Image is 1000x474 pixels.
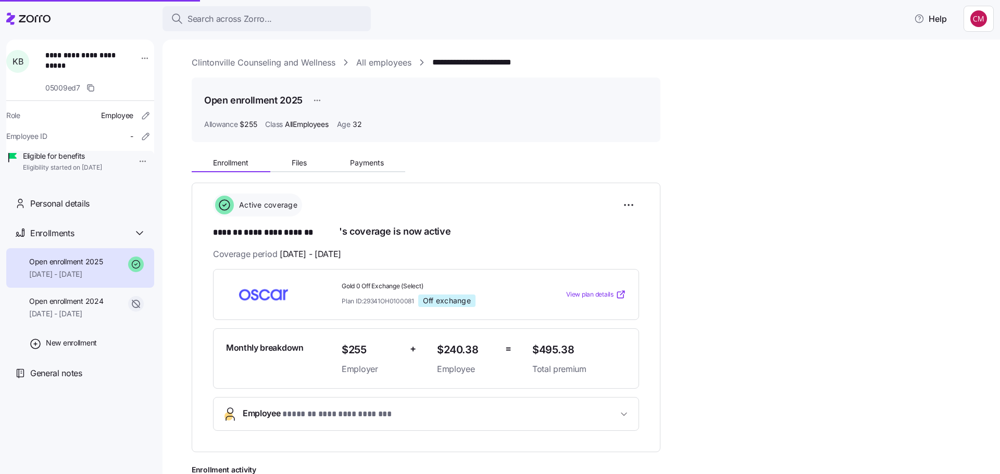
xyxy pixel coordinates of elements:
span: General notes [30,367,82,380]
span: Personal details [30,197,90,210]
span: Role [6,110,20,121]
span: Eligible for benefits [23,151,102,161]
a: All employees [356,56,411,69]
a: Clintonville Counseling and Wellness [192,56,335,69]
button: Help [906,8,955,29]
span: AllEmployees [285,119,329,130]
span: Open enrollment 2024 [29,296,103,306]
span: Total premium [532,363,626,376]
span: Payments [350,159,384,166]
span: 05009ed7 [45,83,80,93]
span: Employer [342,363,402,376]
span: Employee [437,363,497,376]
span: + [410,341,416,356]
span: = [505,341,511,356]
span: Open enrollment 2025 [29,257,103,267]
span: $255 [240,119,257,130]
span: Gold 0 Off Exchange (Select) [342,282,524,291]
span: New enrollment [46,338,97,348]
a: View plan details [566,289,626,300]
span: Eligibility started on [DATE] [23,163,102,172]
span: [DATE] - [DATE] [29,309,103,319]
span: Employee [243,407,413,421]
span: Class [265,119,283,130]
span: $240.38 [437,341,497,358]
span: [DATE] - [DATE] [29,269,103,279]
span: Allowance [204,119,238,130]
span: Files [292,159,307,166]
img: Oscar [226,283,301,306]
span: Employee [101,110,133,121]
span: View plan details [566,290,614,300]
h1: Open enrollment 2025 [204,94,303,107]
span: Monthly breakdown [226,341,304,354]
h1: 's coverage is now active [213,225,639,239]
span: - [130,131,133,142]
span: 32 [353,119,361,130]
span: Off exchange [423,296,471,305]
span: Coverage period [213,248,341,261]
span: Enrollments [30,227,74,240]
span: $495.38 [532,341,626,358]
button: Search across Zorro... [162,6,371,31]
span: Enrollment [213,159,248,166]
span: Help [914,12,947,25]
span: Age [337,119,351,130]
span: Search across Zorro... [187,12,272,25]
span: Plan ID: 29341OH0100081 [342,297,414,305]
span: Employee ID [6,131,47,142]
img: c76f7742dad050c3772ef460a101715e [970,10,987,27]
span: $255 [342,341,402,358]
span: K B [12,57,23,66]
span: [DATE] - [DATE] [280,248,341,261]
span: Active coverage [236,200,297,210]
